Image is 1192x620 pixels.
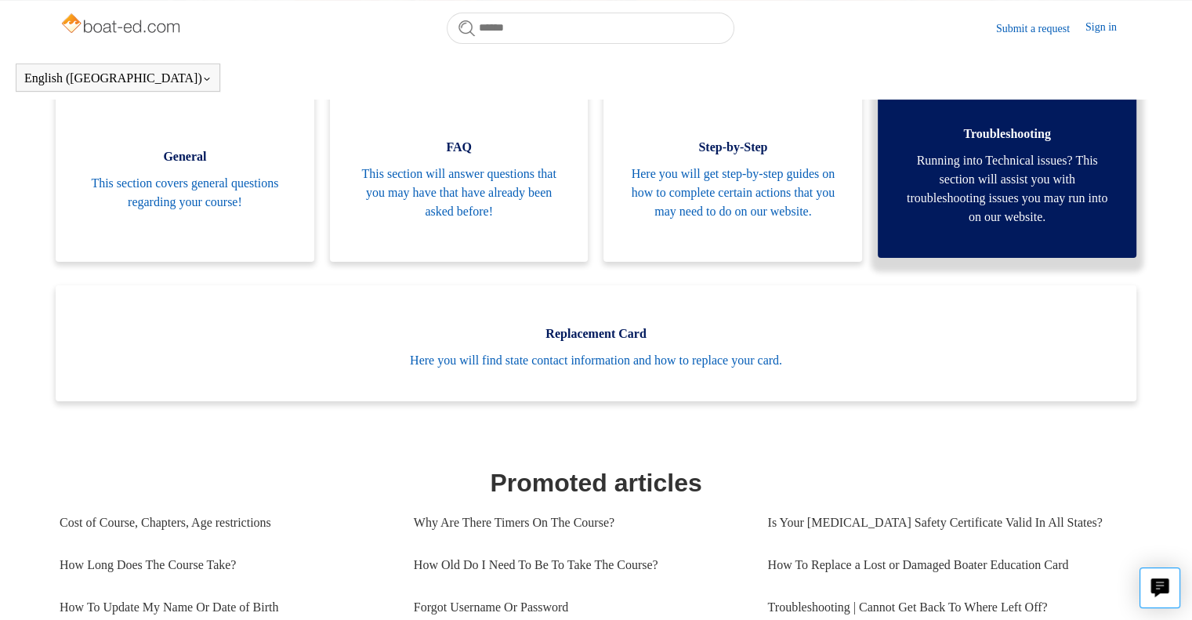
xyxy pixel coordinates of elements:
input: Search [447,13,734,44]
span: Step-by-Step [627,138,839,157]
span: General [79,147,291,166]
a: Is Your [MEDICAL_DATA] Safety Certificate Valid In All States? [767,502,1121,544]
span: Here you will find state contact information and how to replace your card. [79,351,1113,370]
img: Boat-Ed Help Center home page [60,9,184,41]
a: General This section covers general questions regarding your course! [56,89,314,262]
a: Cost of Course, Chapters, Age restrictions [60,502,390,544]
span: Troubleshooting [901,125,1113,143]
button: English ([GEOGRAPHIC_DATA]) [24,71,212,85]
a: FAQ This section will answer questions that you may have that have already been asked before! [330,89,589,262]
h1: Promoted articles [60,464,1132,502]
span: This section will answer questions that you may have that have already been asked before! [353,165,565,221]
span: This section covers general questions regarding your course! [79,174,291,212]
a: Submit a request [996,20,1085,37]
span: Here you will get step-by-step guides on how to complete certain actions that you may need to do ... [627,165,839,221]
a: Sign in [1085,19,1132,38]
span: Running into Technical issues? This section will assist you with troubleshooting issues you may r... [901,151,1113,227]
a: How Long Does The Course Take? [60,544,390,586]
a: Step-by-Step Here you will get step-by-step guides on how to complete certain actions that you ma... [603,89,862,262]
button: Live chat [1139,567,1180,608]
a: How To Replace a Lost or Damaged Boater Education Card [767,544,1121,586]
a: Troubleshooting Running into Technical issues? This section will assist you with troubleshooting ... [878,85,1136,258]
span: FAQ [353,138,565,157]
a: How Old Do I Need To Be To Take The Course? [414,544,745,586]
a: Replacement Card Here you will find state contact information and how to replace your card. [56,285,1136,401]
a: Why Are There Timers On The Course? [414,502,745,544]
span: Replacement Card [79,325,1113,343]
